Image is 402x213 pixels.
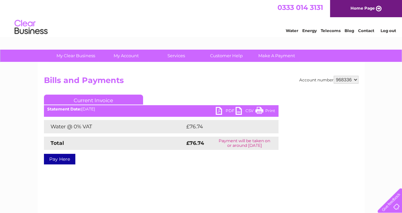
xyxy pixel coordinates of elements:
[44,95,143,105] a: Current Invoice
[44,154,75,164] a: Pay Here
[44,76,358,88] h2: Bills and Payments
[236,107,255,116] a: CSV
[216,107,236,116] a: PDF
[14,17,48,37] img: logo.png
[44,107,278,111] div: [DATE]
[49,50,103,62] a: My Clear Business
[286,28,298,33] a: Water
[211,137,278,150] td: Payment will be taken on or around [DATE]
[47,106,81,111] b: Statement Date:
[99,50,153,62] a: My Account
[199,50,254,62] a: Customer Help
[186,140,204,146] strong: £76.74
[249,50,304,62] a: Make A Payment
[302,28,317,33] a: Energy
[185,120,265,133] td: £76.74
[45,4,357,32] div: Clear Business is a trading name of Verastar Limited (registered in [GEOGRAPHIC_DATA] No. 3667643...
[321,28,341,33] a: Telecoms
[345,28,354,33] a: Blog
[51,140,64,146] strong: Total
[380,28,396,33] a: Log out
[44,120,185,133] td: Water @ 0% VAT
[149,50,203,62] a: Services
[358,28,374,33] a: Contact
[277,3,323,12] a: 0333 014 3131
[255,107,275,116] a: Print
[299,76,358,84] div: Account number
